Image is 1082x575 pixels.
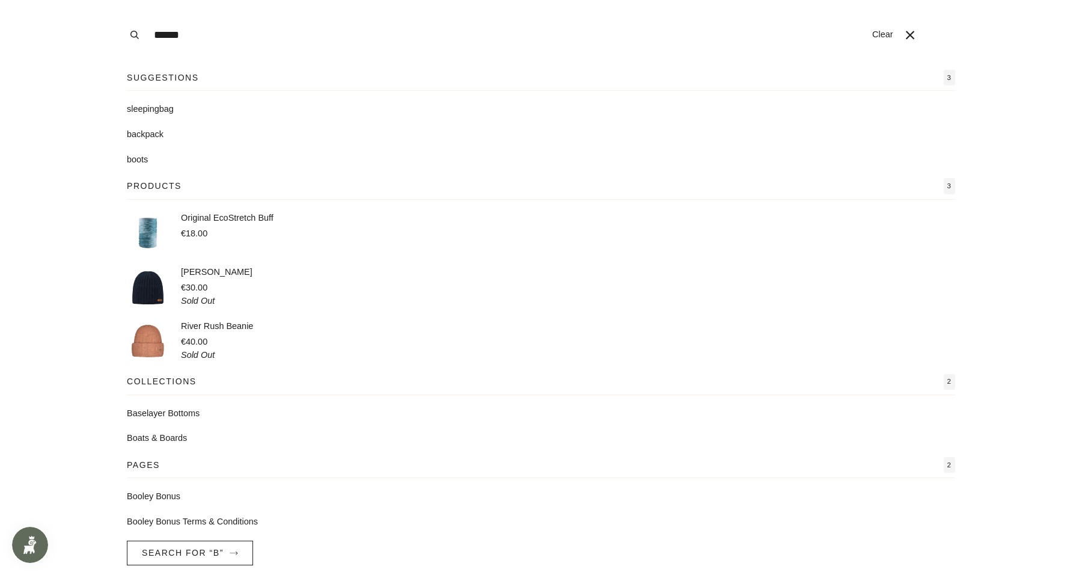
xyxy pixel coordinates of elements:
[159,104,164,114] mark: b
[944,70,955,85] span: 3
[127,104,159,114] span: sleeping
[944,374,955,390] span: 2
[127,432,955,445] a: Boats & Boards
[127,212,169,254] img: Original EcoStretch Buff
[127,407,955,420] a: Baselayer Bottoms
[181,337,207,346] span: €40.00
[127,180,182,192] p: Products
[944,457,955,473] span: 2
[127,490,955,528] ul: Pages
[12,527,48,563] iframe: Button to open loyalty program pop-up
[164,104,174,114] span: ag
[132,129,164,139] span: ackpack
[132,155,148,164] span: oots
[127,266,955,308] a: [PERSON_NAME] €30.00 Sold Out
[181,229,207,238] span: €18.00
[127,212,955,362] ul: Products
[127,515,955,529] a: Booley Bonus Terms & Conditions
[127,266,169,308] img: Haakon Beanie
[127,212,955,254] a: Original EcoStretch Buff €18.00
[127,490,955,503] a: Booley Bonus
[127,72,199,84] p: Suggestions
[127,129,132,139] mark: b
[181,266,252,279] p: [PERSON_NAME]
[181,296,215,306] em: Sold Out
[181,212,274,225] p: Original EcoStretch Buff
[127,320,955,362] a: River Rush Beanie €40.00 Sold Out
[127,153,955,167] a: boots
[181,283,207,292] span: €30.00
[127,103,955,116] a: sleepingbag
[142,548,224,558] span: Search for “b”
[127,155,132,164] mark: b
[127,103,955,166] ul: Suggestions
[127,375,197,388] p: Collections
[127,128,955,141] a: backpack
[127,407,955,445] ul: Collections
[181,350,215,360] em: Sold Out
[181,320,253,333] p: River Rush Beanie
[127,320,169,362] img: River Rush Beanie
[944,178,955,194] span: 3
[127,459,160,472] p: Pages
